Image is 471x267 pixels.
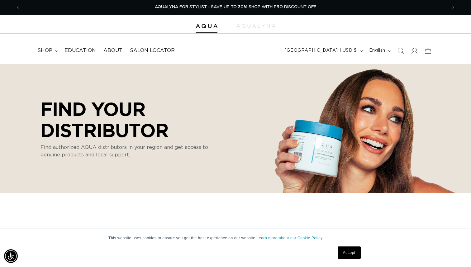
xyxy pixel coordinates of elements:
img: Aqua Hair Extensions [196,24,217,28]
a: Education [61,44,100,58]
p: FIND YOUR DISTRIBUTOR [40,98,212,141]
p: This website uses cookies to ensure you get the best experience on our website. [108,235,363,241]
span: English [369,47,385,54]
summary: shop [34,44,61,58]
iframe: Chat Widget [440,237,471,267]
button: Next announcement [446,2,460,13]
button: [GEOGRAPHIC_DATA] | USD $ [281,45,365,57]
span: AQUALYNA FOR STYLIST - SAVE UP TO 30% SHOP WITH PRO DISCOUNT OFF [155,5,316,9]
div: Accessibility Menu [4,249,18,263]
span: shop [37,47,52,54]
a: Accept [338,246,361,259]
p: Find authorized AQUA distributors in your region and get access to genuine products and local sup... [40,144,212,159]
a: Learn more about our Cookie Policy. [257,236,324,240]
span: About [103,47,122,54]
span: [GEOGRAPHIC_DATA] | USD $ [285,47,357,54]
img: aqualyna.com [236,24,275,28]
span: Salon Locator [130,47,175,54]
a: About [100,44,126,58]
summary: Search [394,44,407,58]
button: Previous announcement [11,2,25,13]
span: Education [64,47,96,54]
a: Salon Locator [126,44,178,58]
button: English [365,45,394,57]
